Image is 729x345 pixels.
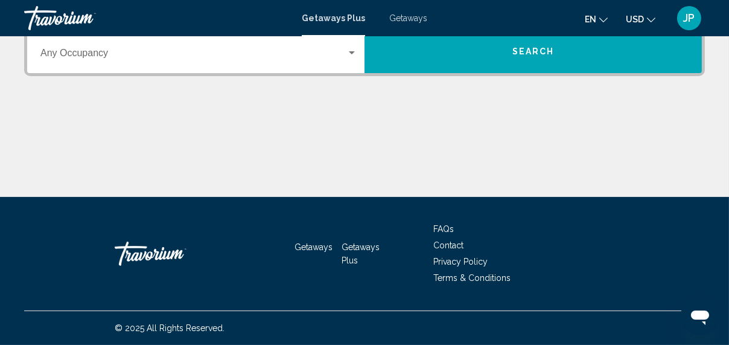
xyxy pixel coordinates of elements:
[585,15,596,24] span: en
[684,12,695,24] span: JP
[433,240,463,250] a: Contact
[433,224,454,234] a: FAQs
[433,273,511,283] a: Terms & Conditions
[626,15,644,24] span: USD
[364,30,702,73] button: Search
[673,5,705,31] button: User Menu
[115,236,235,272] a: Travorium
[302,13,365,23] a: Getaways Plus
[585,10,608,28] button: Change language
[389,13,427,23] a: Getaways
[626,10,655,28] button: Change currency
[294,242,333,252] a: Getaways
[24,6,290,30] a: Travorium
[115,323,224,333] span: © 2025 All Rights Reserved.
[433,257,488,266] a: Privacy Policy
[342,242,380,265] a: Getaways Plus
[512,47,555,57] span: Search
[681,297,719,335] iframe: Button to launch messaging window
